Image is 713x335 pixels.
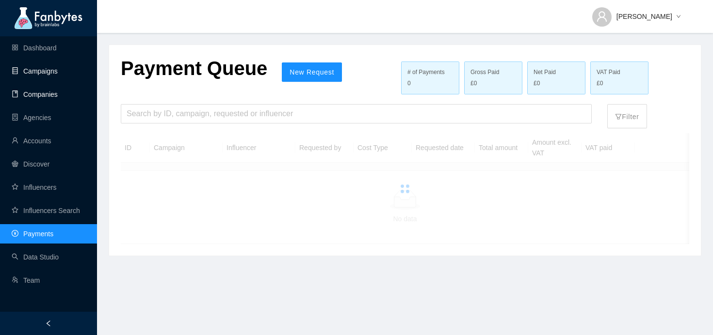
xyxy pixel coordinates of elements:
[615,107,639,122] p: Filter
[12,253,59,261] a: searchData Studio
[12,137,51,145] a: userAccounts
[12,114,51,122] a: containerAgencies
[584,5,689,20] button: [PERSON_NAME]down
[470,68,516,77] div: Gross Paid
[12,67,58,75] a: databaseCampaigns
[45,320,52,327] span: left
[12,207,80,214] a: starInfluencers Search
[607,104,647,128] button: filterFilter
[12,183,56,191] a: starInfluencers
[12,230,53,238] a: pay-circlePayments
[616,11,672,22] span: [PERSON_NAME]
[290,68,334,76] span: New Request
[282,62,342,82] button: New Request
[597,79,603,88] span: £0
[12,44,57,52] a: appstoreDashboard
[534,79,540,88] span: £0
[597,68,642,77] div: VAT Paid
[534,68,579,77] div: Net Paid
[596,11,608,22] span: user
[12,160,49,168] a: radar-chartDiscover
[12,91,58,98] a: bookCompanies
[12,276,40,284] a: usergroup-addTeam
[121,57,267,80] p: Payment Queue
[470,79,477,88] span: £0
[615,113,622,120] span: filter
[407,68,453,77] div: # of Payments
[676,14,681,20] span: down
[407,80,411,87] span: 0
